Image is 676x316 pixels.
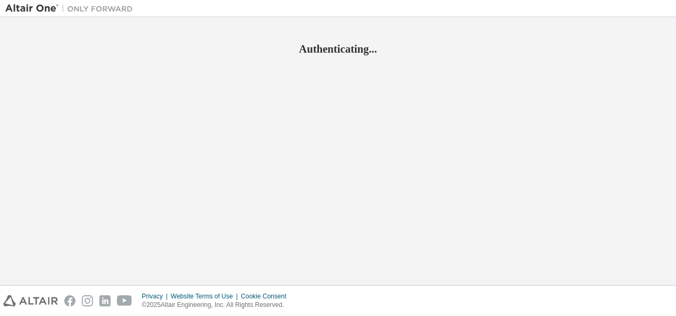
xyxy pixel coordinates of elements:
img: Altair One [5,3,138,14]
div: Cookie Consent [241,292,292,301]
img: altair_logo.svg [3,295,58,306]
img: youtube.svg [117,295,132,306]
p: © 2025 Altair Engineering, Inc. All Rights Reserved. [142,301,293,310]
img: facebook.svg [64,295,75,306]
img: linkedin.svg [99,295,111,306]
div: Website Terms of Use [171,292,241,301]
img: instagram.svg [82,295,93,306]
div: Privacy [142,292,171,301]
h2: Authenticating... [5,42,671,56]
